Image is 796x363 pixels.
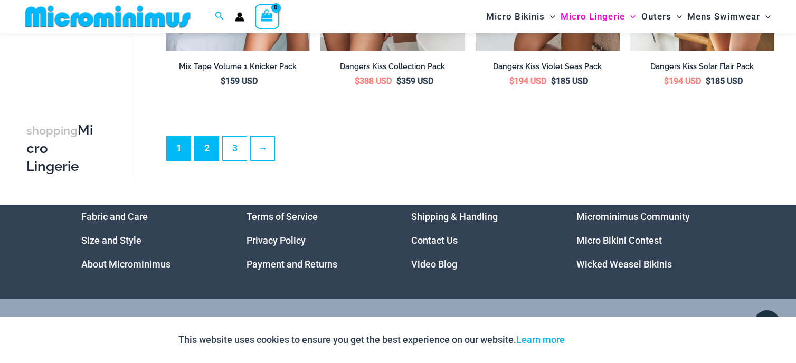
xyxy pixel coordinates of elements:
a: Search icon link [215,10,224,23]
a: Micro Bikini Contest [576,235,662,246]
nav: Product Pagination [166,136,774,167]
a: Mens SwimwearMenu ToggleMenu Toggle [685,3,773,30]
nav: Site Navigation [482,2,775,32]
a: Micro LingerieMenu ToggleMenu Toggle [558,3,638,30]
a: Mix Tape Volume 1 Knicker Pack [166,62,310,75]
span: $ [551,76,556,86]
a: Microminimus Community [576,211,690,222]
a: Account icon link [235,12,244,22]
a: Privacy Policy [247,235,306,246]
a: Shipping & Handling [411,211,498,222]
span: $ [221,76,225,86]
a: Terms of Service [247,211,318,222]
h2: Dangers Kiss Solar Flair Pack [630,62,774,72]
nav: Menu [411,205,550,276]
span: $ [509,76,514,86]
a: Learn more [516,334,565,345]
span: $ [396,76,401,86]
a: Contact Us [411,235,458,246]
bdi: 194 USD [509,76,546,86]
a: Fabric and Care [81,211,148,222]
bdi: 194 USD [664,76,701,86]
aside: Footer Widget 3 [411,205,550,276]
span: $ [664,76,669,86]
a: Size and Style [81,235,141,246]
a: OutersMenu ToggleMenu Toggle [639,3,685,30]
bdi: 159 USD [221,76,258,86]
nav: Menu [81,205,220,276]
span: $ [355,76,359,86]
button: Accept [573,327,618,352]
span: Menu Toggle [760,3,771,30]
span: Page 1 [167,137,191,160]
span: Menu Toggle [671,3,682,30]
h2: Mix Tape Volume 1 Knicker Pack [166,62,310,72]
span: Micro Bikinis [486,3,545,30]
a: Micro BikinisMenu ToggleMenu Toggle [484,3,558,30]
h3: Micro Lingerie [26,121,97,175]
a: → [251,137,274,160]
a: Dangers Kiss Solar Flair Pack [630,62,774,75]
span: $ [706,76,710,86]
a: About Microminimus [81,259,170,270]
bdi: 185 USD [551,76,588,86]
span: Micro Lingerie [561,3,625,30]
nav: Menu [247,205,385,276]
span: Outers [641,3,671,30]
a: Wicked Weasel Bikinis [576,259,672,270]
a: Page 3 [223,137,247,160]
a: Page 2 [195,137,219,160]
bdi: 185 USD [706,76,743,86]
aside: Footer Widget 4 [576,205,715,276]
a: Payment and Returns [247,259,337,270]
h2: Dangers Kiss Collection Pack [320,62,465,72]
span: shopping [26,124,78,137]
p: This website uses cookies to ensure you get the best experience on our website. [178,332,565,348]
bdi: 388 USD [355,76,392,86]
aside: Footer Widget 2 [247,205,385,276]
span: Mens Swimwear [687,3,760,30]
span: Menu Toggle [545,3,555,30]
a: View Shopping Cart, empty [255,4,279,28]
a: Video Blog [411,259,457,270]
nav: Menu [576,205,715,276]
span: Menu Toggle [625,3,636,30]
bdi: 359 USD [396,76,433,86]
h2: Dangers Kiss Violet Seas Pack [476,62,620,72]
a: Dangers Kiss Collection Pack [320,62,465,75]
img: MM SHOP LOGO FLAT [21,5,195,28]
a: Dangers Kiss Violet Seas Pack [476,62,620,75]
aside: Footer Widget 1 [81,205,220,276]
